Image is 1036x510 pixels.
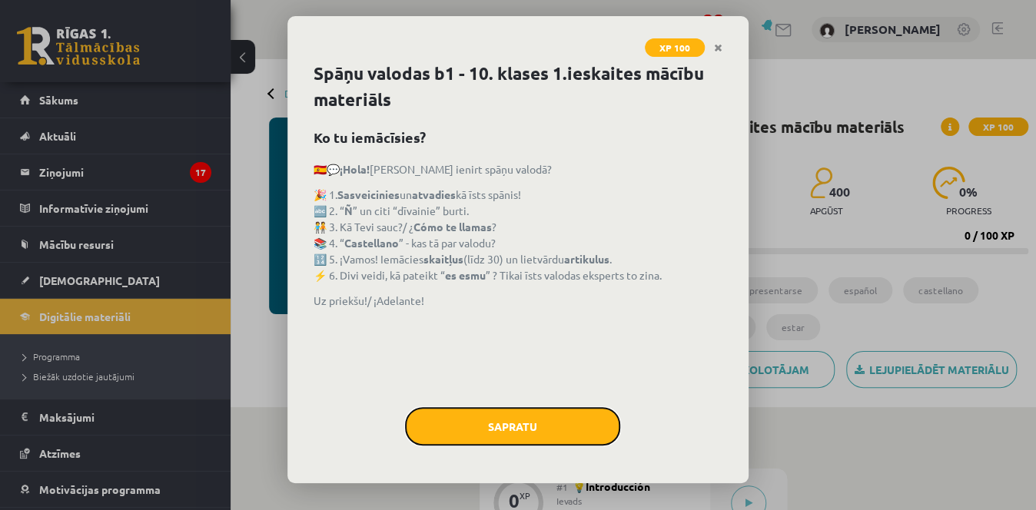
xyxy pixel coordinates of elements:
[413,220,492,233] strong: Cómo te llamas
[405,407,620,445] button: Sapratu
[314,161,722,177] p: 🇪🇸💬 [PERSON_NAME] ienirt spāņu valodā?
[423,252,463,266] strong: skaitļus
[344,204,353,217] strong: Ñ
[564,252,609,266] strong: artikulus
[340,162,370,176] strong: ¡Hola!
[314,187,722,283] p: 🎉 1. un kā īsts spānis! 🔤 2. “ ” un citi “dīvainie” burti. 🧑‍🤝‍🧑 3. Kā Tevi sauc?/ ¿ ? 📚 4. “ ” -...
[344,236,399,250] strong: Castellano
[314,293,722,309] p: Uz priekšu!/ ¡Adelante!
[412,187,456,201] strong: atvadies
[314,61,722,113] h1: Spāņu valodas b1 - 10. klases 1.ieskaites mācību materiāls
[705,33,732,63] a: Close
[314,127,722,147] h2: Ko tu iemācīsies?
[645,38,705,57] span: XP 100
[445,268,486,282] strong: es esmu
[337,187,400,201] strong: Sasveicinies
